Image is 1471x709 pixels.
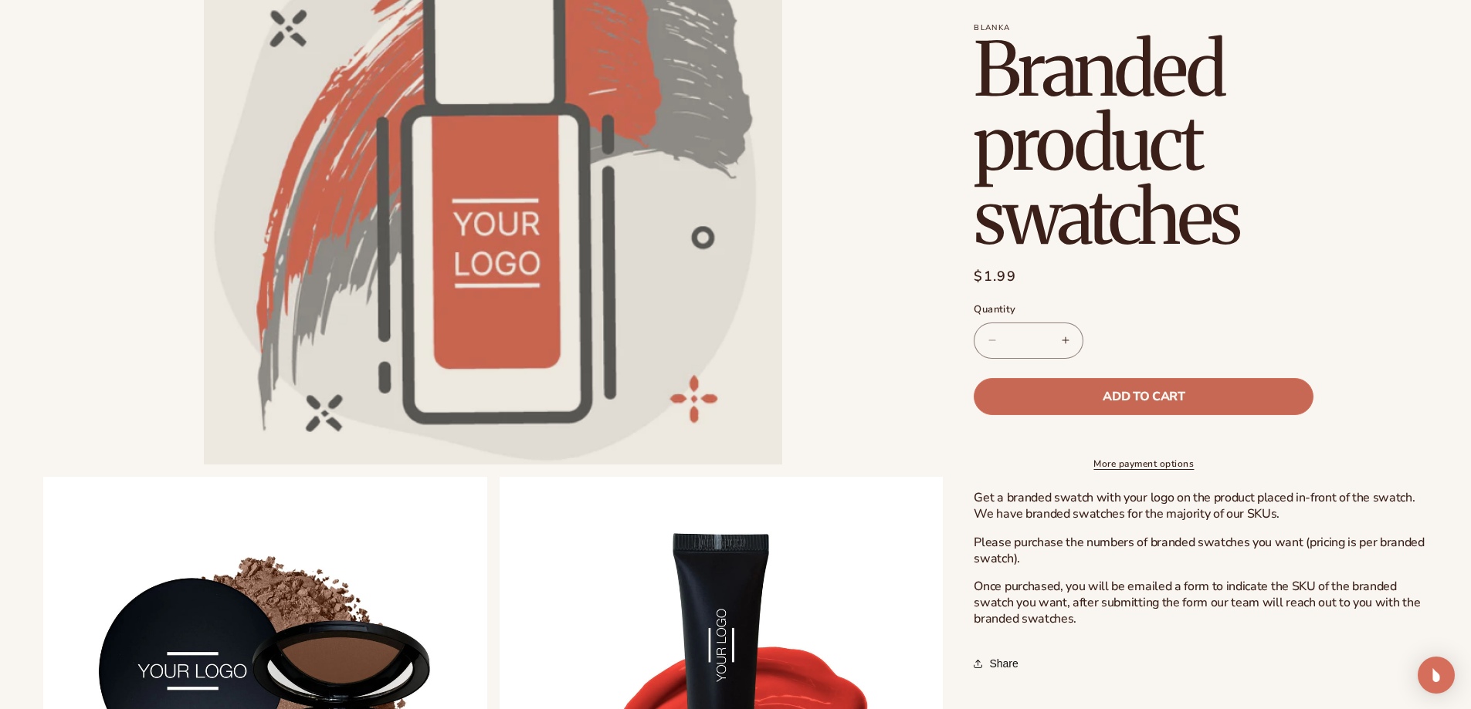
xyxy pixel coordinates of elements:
span: Add to cart [1103,390,1185,403]
p: Please purchase the numbers of branded swatches you want (pricing is per branded swatch). [974,535,1428,567]
div: Open Intercom Messenger [1418,657,1455,694]
a: More payment options [974,457,1313,471]
p: Get a branded swatch with your logo on the product placed in-front of the swatch. We have branded... [974,490,1428,522]
h1: Branded product swatches [974,32,1428,255]
p: Once purchased, you will be emailed a form to indicate the SKU of the branded swatch you want, af... [974,579,1428,626]
button: Share [974,647,1022,680]
button: Add to cart [974,378,1313,415]
label: Quantity [974,302,1313,318]
span: $1.99 [974,266,1016,287]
